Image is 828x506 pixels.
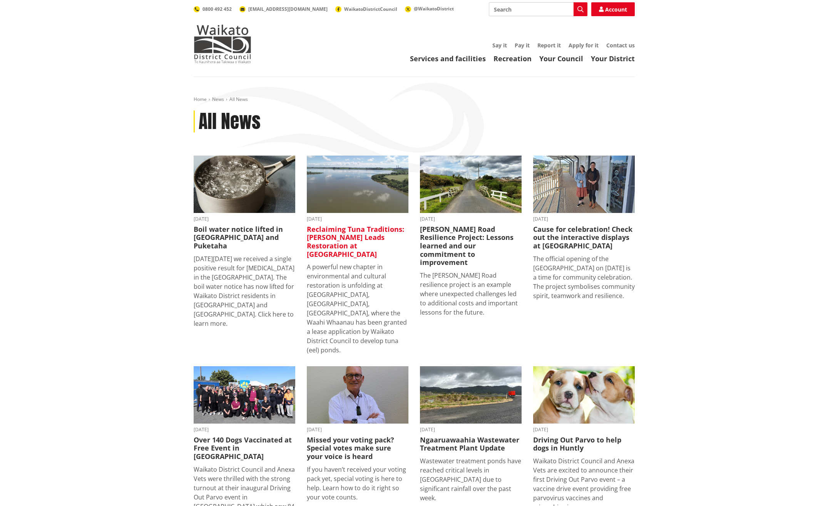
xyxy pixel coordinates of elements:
[202,6,232,12] span: 0800 492 452
[515,42,530,49] a: Pay it
[420,225,522,267] h3: [PERSON_NAME] Road Resilience Project: Lessons learned and our commitment to improvement
[307,262,408,355] p: A powerful new chapter in environmental and cultural restoration is unfolding at [GEOGRAPHIC_DATA...
[335,6,397,12] a: WaikatoDistrictCouncil
[489,2,587,16] input: Search input
[591,54,635,63] a: Your District
[420,436,522,452] h3: Ngaaruawaahia Wastewater Treatment Plant Update
[194,217,295,221] time: [DATE]
[569,42,599,49] a: Apply for it
[537,42,561,49] a: Report it
[194,6,232,12] a: 0800 492 452
[493,54,532,63] a: Recreation
[194,156,295,213] img: boil water notice
[307,366,408,424] img: Craig Hobbs
[344,6,397,12] span: WaikatoDistrictCouncil
[194,225,295,250] h3: Boil water notice lifted in [GEOGRAPHIC_DATA] and Puketaha
[410,54,486,63] a: Services and facilities
[606,42,635,49] a: Contact us
[533,156,635,213] img: Huntly Museum - Debra Kane and Kristy Wilson
[307,366,408,501] a: [DATE] Missed your voting pack? Special votes make sure your voice is heard If you haven’t receiv...
[533,225,635,250] h3: Cause for celebration! Check out the interactive displays at [GEOGRAPHIC_DATA]
[248,6,328,12] span: [EMAIL_ADDRESS][DOMAIN_NAME]
[533,254,635,300] p: The official opening of the [GEOGRAPHIC_DATA] on [DATE] is a time for community celebration. The ...
[307,156,408,213] img: Waahi Lake
[533,156,635,300] a: [DATE] Cause for celebration! Check out the interactive displays at [GEOGRAPHIC_DATA] The officia...
[420,427,522,432] time: [DATE]
[194,96,207,102] a: Home
[229,96,248,102] span: All News
[539,54,583,63] a: Your Council
[194,96,635,103] nav: breadcrumb
[239,6,328,12] a: [EMAIL_ADDRESS][DOMAIN_NAME]
[533,436,635,452] h3: Driving Out Parvo to help dogs in Huntly
[420,156,522,213] img: PR-21222 Huia Road Relience Munro Road Bridge
[212,96,224,102] a: News
[194,156,295,328] a: boil water notice gordonton puketaha [DATE] Boil water notice lifted in [GEOGRAPHIC_DATA] and Puk...
[420,156,522,317] a: [DATE] [PERSON_NAME] Road Resilience Project: Lessons learned and our commitment to improvement T...
[194,25,251,63] img: Waikato District Council - Te Kaunihera aa Takiwaa o Waikato
[307,225,408,258] h3: Reclaiming Tuna Traditions: [PERSON_NAME] Leads Restoration at [GEOGRAPHIC_DATA]
[405,5,454,12] a: @WaikatoDistrict
[194,436,295,461] h3: Over 140 Dogs Vaccinated at Free Event in [GEOGRAPHIC_DATA]
[533,366,635,424] img: 5 (5)
[307,465,408,502] p: If you haven’t received your voting pack yet, special voting is here to help. Learn how to do it ...
[492,42,507,49] a: Say it
[307,436,408,461] h3: Missed your voting pack? Special votes make sure your voice is heard
[307,156,408,355] a: [DATE] Reclaiming Tuna Traditions: [PERSON_NAME] Leads Restoration at [GEOGRAPHIC_DATA] A powerfu...
[420,366,522,424] img: waster-water-treatment-plant-pump
[420,271,522,317] p: The [PERSON_NAME] Road resilience project is an example where unexpected challenges led to additi...
[194,366,295,424] img: 554642373_1205075598320060_7014791421243316406_n
[420,456,522,503] p: Wastewater treatment ponds have reached critical levels in [GEOGRAPHIC_DATA] due to significant r...
[194,427,295,432] time: [DATE]
[307,217,408,221] time: [DATE]
[199,111,261,133] h1: All News
[420,366,522,503] a: Water pump at Ngaaruawaahia wastewater treatment plant [DATE] Ngaaruawaahia Wastewater Treatment ...
[793,474,820,501] iframe: Messenger Launcher
[591,2,635,16] a: Account
[194,254,295,328] p: [DATE][DATE] we received a single positive result for [MEDICAL_DATA] in the [GEOGRAPHIC_DATA]. Th...
[307,427,408,432] time: [DATE]
[420,217,522,221] time: [DATE]
[533,217,635,221] time: [DATE]
[533,427,635,432] time: [DATE]
[414,5,454,12] span: @WaikatoDistrict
